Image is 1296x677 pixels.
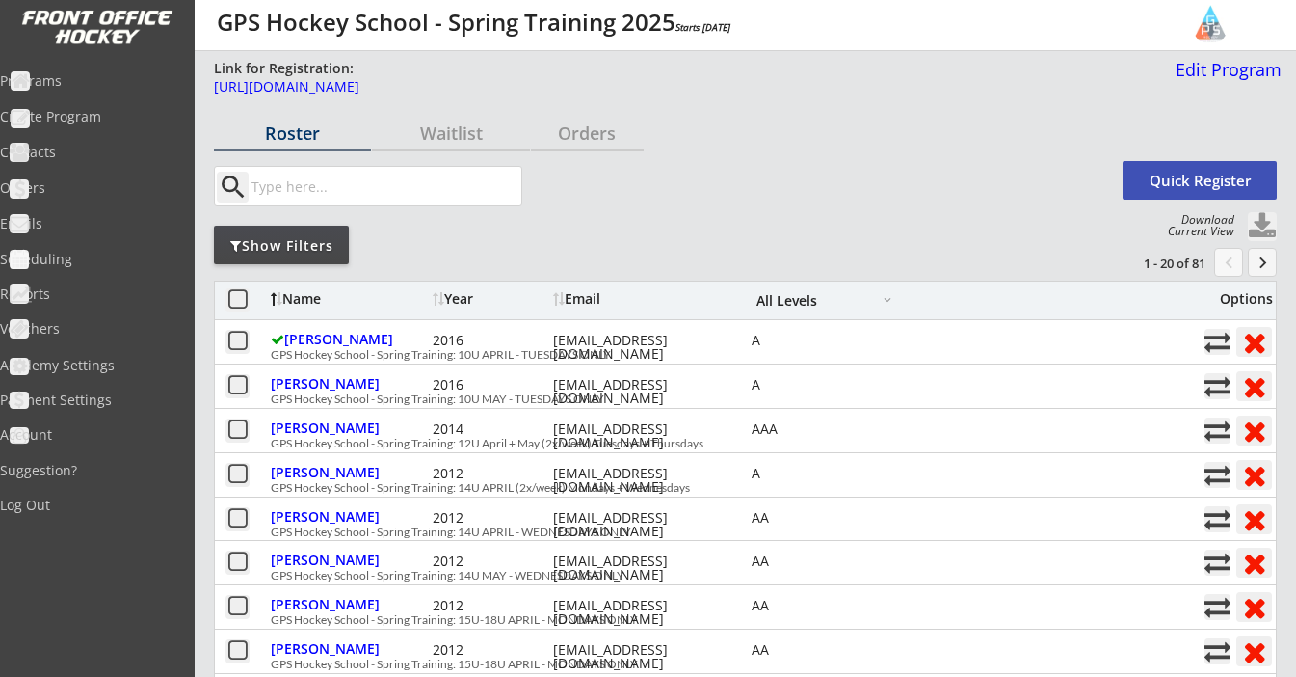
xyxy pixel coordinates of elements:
button: Move player [1204,638,1230,664]
button: Quick Register [1123,161,1277,200]
a: Edit Program [1168,61,1282,95]
div: Link for Registration: [214,59,357,78]
button: Remove from roster (no refund) [1236,460,1272,490]
button: Move player [1204,550,1230,576]
div: Name [271,292,428,306]
button: Remove from roster (no refund) [1236,371,1272,401]
div: AA [752,555,894,568]
div: AAA [752,422,894,436]
div: Waitlist [372,124,529,142]
em: Starts [DATE] [675,20,730,34]
div: [EMAIL_ADDRESS][DOMAIN_NAME] [553,422,727,449]
button: Move player [1204,462,1230,488]
div: GPS Hockey School - Spring Training: 14U MAY - WEDNESDAYS ONLY [271,570,1194,582]
div: [EMAIL_ADDRESS][DOMAIN_NAME] [553,599,727,626]
div: [PERSON_NAME] [271,642,428,656]
button: Move player [1204,329,1230,355]
div: Roster [214,124,371,142]
div: [URL][DOMAIN_NAME] [214,80,1163,94]
div: 2014 [433,422,548,436]
div: [PERSON_NAME] [271,421,428,435]
div: GPS Hockey School - Spring Training: 12U April + May (2x/week) Tuesdays + Thursdays [271,438,1194,449]
div: [PERSON_NAME] [271,333,428,346]
div: A [752,378,894,392]
div: GPS Hockey School - Spring Training: 10U MAY - TUESDAYS ONLY [271,393,1194,405]
div: 2012 [433,511,548,525]
button: Click to download full roster. Your browser settings may try to block it, check your security set... [1248,212,1277,241]
div: Orders [531,124,644,142]
div: GPS Hockey School - Spring Training: 10U APRIL - TUESDAYS ONLY [271,349,1194,361]
div: 2016 [433,334,548,347]
button: Move player [1204,594,1230,620]
div: A [752,334,894,347]
div: [EMAIL_ADDRESS][DOMAIN_NAME] [553,511,727,538]
div: AA [752,511,894,525]
div: [PERSON_NAME] [271,598,428,611]
div: 1 - 20 of 81 [1105,255,1205,272]
div: GPS Hockey School - Spring Training: 14U APRIL - WEDNESDAYS ONLY [271,527,1194,538]
div: [PERSON_NAME] [271,466,428,479]
div: [PERSON_NAME] [271,377,428,391]
div: AA [752,599,894,612]
input: Type here... [248,167,521,205]
div: GPS Hockey School - Spring Training: 15U-18U APRIL - MONDAYS ONLY [271,614,1194,626]
button: Move player [1204,506,1230,532]
button: Remove from roster (no refund) [1236,636,1272,666]
button: search [217,172,249,203]
div: AA [752,643,894,657]
button: chevron_left [1214,248,1243,277]
div: Email [553,292,727,306]
div: GPS Hockey School - Spring Training: 14U APRIL (2x/week) Mondays + Wednesdays [271,482,1194,494]
button: Remove from roster (no refund) [1236,504,1272,534]
div: Options [1204,292,1273,306]
div: [EMAIL_ADDRESS][DOMAIN_NAME] [553,378,727,405]
button: Remove from roster (no refund) [1236,592,1272,622]
div: [PERSON_NAME] [271,510,428,524]
div: [EMAIL_ADDRESS][DOMAIN_NAME] [553,467,727,494]
div: Show Filters [214,236,349,256]
button: Move player [1204,373,1230,399]
div: 2012 [433,599,548,612]
button: Remove from roster (no refund) [1236,548,1272,578]
button: Remove from roster (no refund) [1236,327,1272,357]
div: Edit Program [1168,61,1282,78]
div: [EMAIL_ADDRESS][DOMAIN_NAME] [553,334,727,361]
div: Download Current View [1158,214,1234,237]
div: A [752,467,894,480]
div: 2012 [433,643,548,657]
div: [EMAIL_ADDRESS][DOMAIN_NAME] [553,555,727,582]
button: Move player [1204,418,1230,444]
button: Remove from roster (no refund) [1236,416,1272,446]
div: [EMAIL_ADDRESS][DOMAIN_NAME] [553,643,727,670]
div: 2012 [433,467,548,480]
a: [URL][DOMAIN_NAME] [214,80,1163,104]
div: GPS Hockey School - Spring Training: 15U-18U APRIL - MONDAYS ONLY [271,659,1194,670]
div: [PERSON_NAME] [271,554,428,567]
div: 2012 [433,555,548,568]
div: 2016 [433,378,548,392]
div: Year [433,292,548,306]
button: keyboard_arrow_right [1248,248,1277,277]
